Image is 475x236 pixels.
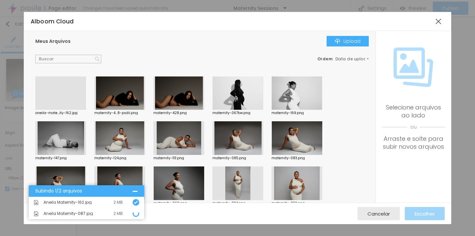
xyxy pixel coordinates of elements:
div: maternity-147.png [35,157,86,160]
span: Meus Arquivos [35,38,71,44]
div: maternity-4...8-psdii.png [94,111,145,115]
div: maternity-113.png [153,157,204,160]
div: Upload [335,39,361,44]
button: IconeUpload [327,36,369,46]
div: 2 MB [113,200,123,204]
div: : [317,57,369,61]
div: maternity-083.png [271,157,322,160]
img: Icone [134,200,138,204]
span: Data de upload [335,57,370,61]
div: 2 MB [113,212,123,216]
button: Cancelar [358,207,400,220]
button: Escolher [405,207,445,220]
img: Icone [34,200,39,205]
img: Icone [394,47,433,87]
div: maternity-032.png [271,202,322,205]
div: maternity-085.png [212,157,263,160]
div: maternity-067bw.png [212,111,263,115]
span: Alboom Cloud [31,17,74,25]
span: Aneila Maternity-087.jpg [44,212,93,216]
div: maternity-124.png [94,157,145,160]
div: Subindo 1/2 arquivos [35,189,133,193]
span: Cancelar [367,211,390,217]
img: Icone [335,39,340,44]
input: Buscar [35,55,101,63]
span: Escolher [415,211,435,217]
img: Icone [34,211,39,216]
div: Selecione arquivos ao lado Arraste e solte para subir novos arquivos [382,103,445,151]
span: ou [382,119,445,135]
img: Icone [95,57,100,61]
div: maternity-169.png [271,111,322,115]
div: maternity-034.png [212,202,263,205]
div: maternity-069.png [153,202,204,205]
span: Aneila Maternity-162.jpg [44,200,92,204]
div: maternity-428.png [153,111,204,115]
span: Ordem [317,56,333,62]
div: aneila-mate...ity-162.jpg [35,111,86,115]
